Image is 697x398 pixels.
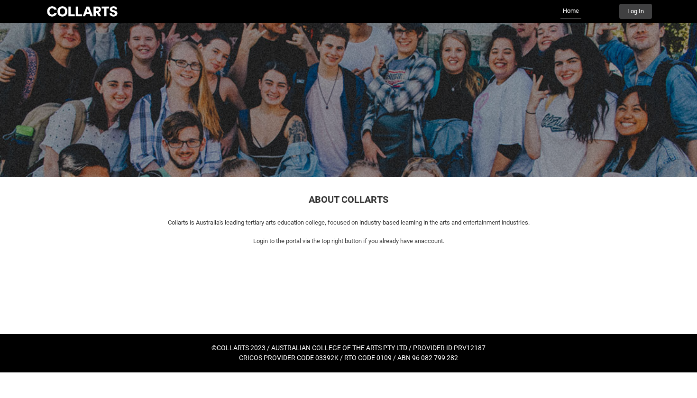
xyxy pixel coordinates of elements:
[51,218,646,227] p: Collarts is Australia's leading tertiary arts education college, focused on industry-based learni...
[421,237,444,244] span: account.
[51,236,646,246] p: Login to the portal via the top right button if you already have an
[560,4,581,19] a: Home
[619,4,652,19] button: Log In
[309,194,388,205] span: ABOUT COLLARTS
